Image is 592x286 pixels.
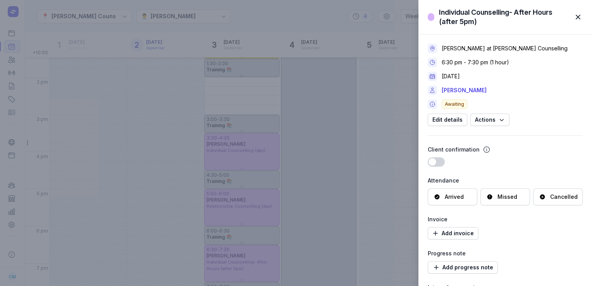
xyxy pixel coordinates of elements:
div: 6:30 pm - 7:30 pm (1 hour) [442,59,509,66]
div: Client confirmation [428,145,480,154]
div: Attendance [428,176,583,185]
a: [PERSON_NAME] [442,86,487,95]
button: Actions [470,114,509,126]
div: Progress note [428,249,583,258]
span: Edit details [432,115,463,124]
div: [PERSON_NAME] at [PERSON_NAME] Counselling [442,45,568,52]
span: Awaiting [442,100,467,109]
button: Edit details [428,114,467,126]
span: Add invoice [432,229,474,238]
div: Cancelled [550,193,578,201]
span: Add progress note [432,263,493,272]
span: Actions [475,115,505,124]
div: Invoice [428,215,583,224]
div: Missed [497,193,517,201]
div: Individual Counselling- After Hours (after 5pm) [439,8,569,26]
div: Arrived [445,193,464,201]
div: [DATE] [442,72,460,80]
